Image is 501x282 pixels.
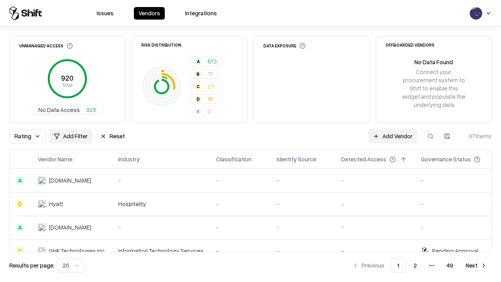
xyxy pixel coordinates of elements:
[118,155,140,163] div: Industry
[49,129,92,143] button: Add Filter
[96,129,130,143] button: Reset
[16,224,24,231] div: A
[61,74,74,82] tspan: 920
[141,43,181,47] div: Risk Distribution
[9,261,54,269] p: Results per page:
[188,94,220,104] button: D16
[386,43,434,47] div: Offboarded Vendors
[195,96,201,102] div: D
[86,106,96,114] span: 920
[341,223,408,231] div: -
[49,200,63,208] div: Hyatt
[341,247,408,255] div: -
[207,82,214,90] span: 211
[421,223,493,231] div: -
[38,155,72,163] div: Vendor Name
[16,247,24,255] div: C
[407,258,423,273] button: 2
[277,223,329,231] div: -
[421,155,471,163] div: Governance Status
[341,200,408,208] div: -
[38,247,46,255] img: GHK Technologies Inc.
[216,223,264,231] div: -
[277,176,329,184] div: -
[216,200,264,208] div: -
[49,247,106,255] div: GHK Technologies Inc.
[348,258,492,273] nav: pagination
[460,132,492,140] div: 971 items
[188,82,221,91] button: C211
[216,155,252,163] div: Classification
[207,95,213,103] span: 16
[134,7,165,20] button: Vendors
[421,176,493,184] div: -
[9,129,46,143] button: Rating
[118,176,204,184] div: -
[216,247,264,255] div: -
[216,176,264,184] div: -
[38,224,46,231] img: primesec.co.il
[92,7,118,20] button: Issues
[16,200,24,208] div: C
[440,258,460,273] button: 49
[263,43,306,49] div: Data Exposure
[16,177,24,184] div: A
[195,58,201,65] div: A
[38,177,46,184] img: intrado.com
[277,247,329,255] div: -
[368,129,417,143] a: Add Vendor
[38,200,46,208] img: Hyatt
[14,132,31,140] span: Rating
[414,58,453,66] div: No Data Found
[277,200,329,208] div: -
[401,68,466,109] div: Connect your procurement system to Shift to enable this widget and populate the underlying data
[207,57,217,65] span: 673
[19,43,73,49] div: Unmanaged Access
[32,105,103,115] button: No Data Access920
[118,200,204,208] div: Hospitality
[118,247,204,255] div: Information Technology Services
[180,7,222,20] button: Integrations
[49,223,91,231] div: [DOMAIN_NAME]
[461,258,492,273] button: Next
[391,258,406,273] button: 1
[341,176,408,184] div: -
[277,155,316,163] div: Identity Source
[49,176,91,184] div: [DOMAIN_NAME]
[62,82,72,88] tspan: Total
[38,106,80,114] span: No Data Access
[118,223,204,231] div: -
[421,200,493,208] div: -
[207,70,213,78] span: 71
[341,155,386,163] div: Detected Access
[188,69,219,79] button: B71
[188,57,223,66] button: A673
[432,247,478,255] div: Pending Approval
[195,83,201,90] div: C
[195,71,201,77] div: B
